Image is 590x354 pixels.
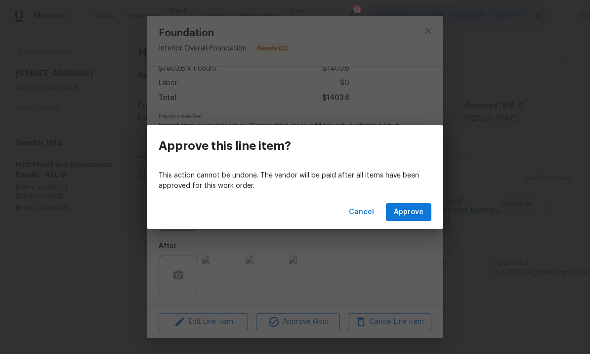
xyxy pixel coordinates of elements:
[159,171,431,191] p: This action cannot be undone. The vendor will be paid after all items have been approved for this...
[159,139,291,153] h3: Approve this line item?
[345,203,378,221] button: Cancel
[394,206,423,219] span: Approve
[386,203,431,221] button: Approve
[349,206,374,219] span: Cancel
